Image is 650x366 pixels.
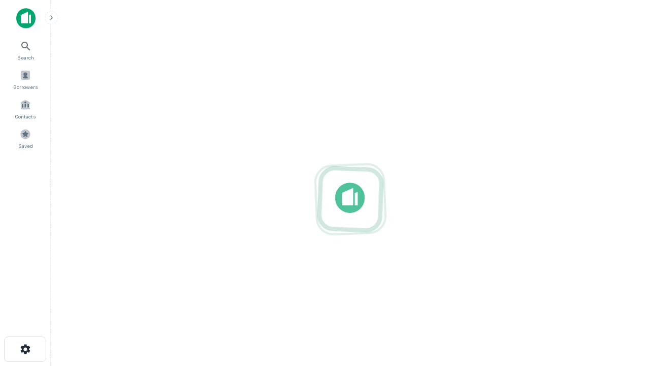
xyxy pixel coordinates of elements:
[3,36,48,64] a: Search
[15,112,36,120] span: Contacts
[3,125,48,152] a: Saved
[18,142,33,150] span: Saved
[599,252,650,301] iframe: Chat Widget
[3,95,48,123] a: Contacts
[13,83,38,91] span: Borrowers
[3,66,48,93] a: Borrowers
[16,8,36,28] img: capitalize-icon.png
[17,53,34,62] span: Search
